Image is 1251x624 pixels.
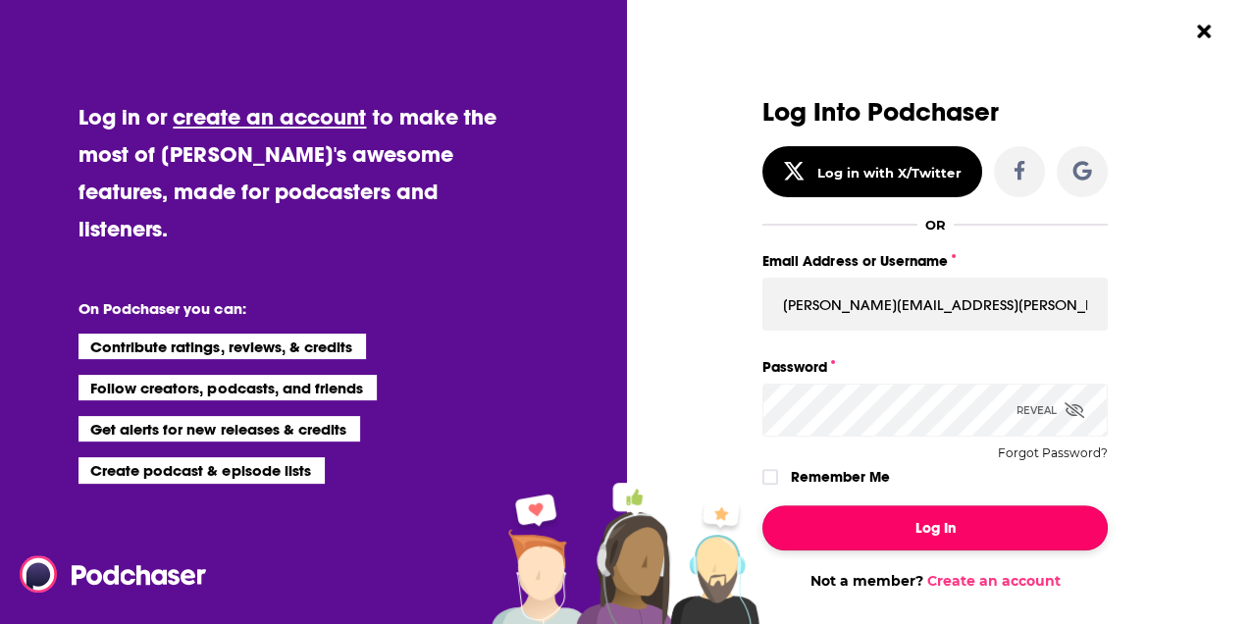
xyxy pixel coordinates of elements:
a: create an account [173,103,366,130]
li: Get alerts for new releases & credits [78,416,360,442]
div: Not a member? [762,572,1108,590]
a: Create an account [927,572,1061,590]
a: Podchaser - Follow, Share and Rate Podcasts [20,555,192,593]
input: Email Address or Username [762,278,1108,331]
button: Log in with X/Twitter [762,146,982,197]
label: Password [762,354,1108,380]
div: OR [925,217,946,233]
li: Create podcast & episode lists [78,457,325,483]
button: Log In [762,505,1108,550]
div: Reveal [1016,384,1084,437]
label: Remember Me [791,464,890,490]
h3: Log Into Podchaser [762,98,1108,127]
button: Forgot Password? [998,446,1108,460]
li: Contribute ratings, reviews, & credits [78,334,367,359]
label: Email Address or Username [762,248,1108,274]
li: On Podchaser you can: [78,299,471,318]
div: Log in with X/Twitter [817,165,962,181]
li: Follow creators, podcasts, and friends [78,375,378,400]
button: Close Button [1185,13,1223,50]
img: Podchaser - Follow, Share and Rate Podcasts [20,555,208,593]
